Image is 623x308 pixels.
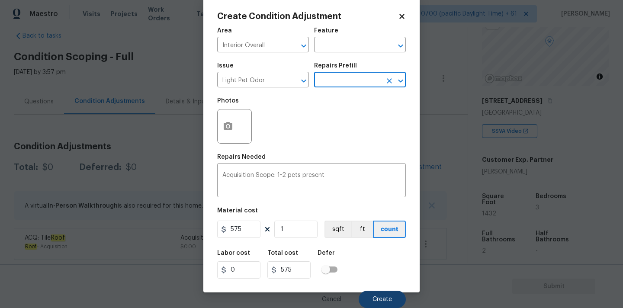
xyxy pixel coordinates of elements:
button: Open [395,75,407,87]
h5: Repairs Prefill [314,63,357,69]
button: Create [359,291,406,308]
button: Cancel [308,291,355,308]
h5: Feature [314,28,338,34]
span: Cancel [322,296,341,303]
button: Open [298,40,310,52]
textarea: Acquisition Scope: 1-2 pets present [222,172,401,190]
h5: Area [217,28,232,34]
h5: Total cost [267,250,298,256]
h2: Create Condition Adjustment [217,12,398,21]
h5: Labor cost [217,250,250,256]
h5: Material cost [217,208,258,214]
button: count [373,221,406,238]
h5: Issue [217,63,234,69]
button: Open [298,75,310,87]
button: sqft [324,221,351,238]
button: ft [351,221,373,238]
h5: Repairs Needed [217,154,266,160]
h5: Defer [318,250,335,256]
button: Clear [383,75,395,87]
span: Create [373,296,392,303]
h5: Photos [217,98,239,104]
button: Open [395,40,407,52]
